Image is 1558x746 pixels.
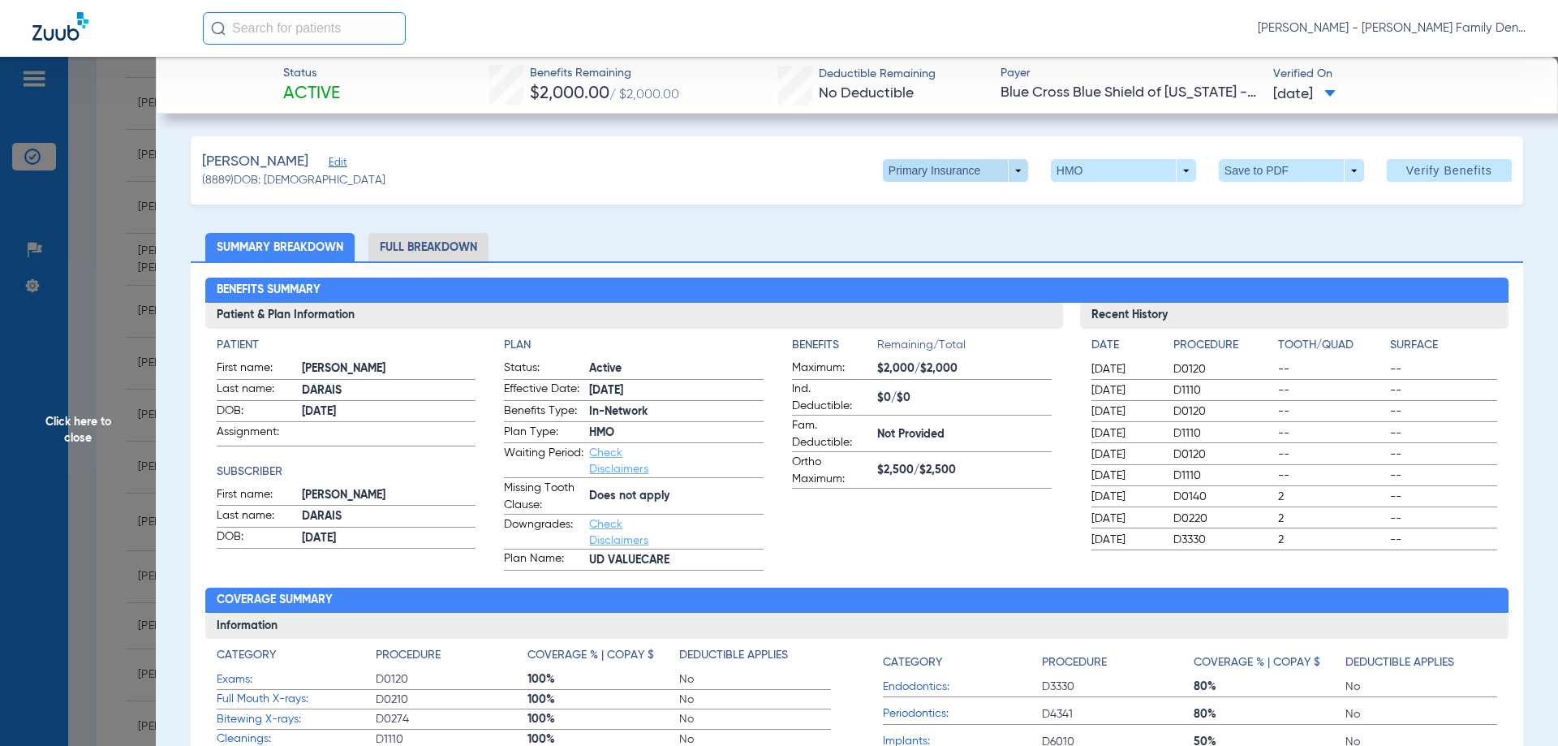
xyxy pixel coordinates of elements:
[883,679,1042,696] span: Endodontics:
[589,425,764,442] span: HMO
[302,403,476,420] span: [DATE]
[217,671,376,688] span: Exams:
[302,530,476,547] span: [DATE]
[819,66,936,83] span: Deductible Remaining
[211,21,226,36] img: Search Icon
[1194,654,1320,671] h4: Coverage % | Copay $
[1390,446,1497,463] span: --
[1173,511,1272,527] span: D0220
[527,671,679,688] span: 100%
[1219,159,1364,182] button: Save to PDF
[376,711,527,727] span: D0274
[1051,159,1196,182] button: HMO
[589,360,764,377] span: Active
[504,424,583,443] span: Plan Type:
[217,360,296,379] span: First name:
[1273,84,1336,105] span: [DATE]
[202,172,385,189] span: (8889) DOB: [DEMOGRAPHIC_DATA]
[679,711,831,727] span: No
[1080,303,1509,329] h3: Recent History
[1387,159,1512,182] button: Verify Benefits
[302,508,476,525] span: DARAIS
[368,233,488,261] li: Full Breakdown
[527,647,654,664] h4: Coverage % | Copay $
[792,337,877,360] app-breakdown-title: Benefits
[589,488,764,505] span: Does not apply
[527,692,679,708] span: 100%
[527,647,679,670] app-breakdown-title: Coverage % | Copay $
[205,233,355,261] li: Summary Breakdown
[203,12,406,45] input: Search for patients
[1001,65,1259,82] span: Payer
[1278,361,1385,377] span: --
[1278,403,1385,420] span: --
[589,382,764,399] span: [DATE]
[504,403,583,422] span: Benefits Type:
[1390,361,1497,377] span: --
[217,528,296,548] span: DOB:
[217,647,276,664] h4: Category
[504,381,583,400] span: Effective Date:
[217,486,296,506] span: First name:
[376,671,527,688] span: D0120
[1091,382,1160,399] span: [DATE]
[1345,647,1497,677] app-breakdown-title: Deductible Applies
[877,360,1052,377] span: $2,000/$2,000
[792,417,872,451] span: Fam. Deductible:
[1390,337,1497,360] app-breakdown-title: Surface
[1278,468,1385,484] span: --
[504,337,764,354] h4: Plan
[376,692,527,708] span: D0210
[1173,446,1272,463] span: D0120
[1345,654,1454,671] h4: Deductible Applies
[32,12,88,41] img: Zuub Logo
[679,647,831,670] app-breakdown-title: Deductible Applies
[283,83,340,106] span: Active
[1278,446,1385,463] span: --
[792,454,872,488] span: Ortho Maximum:
[819,86,914,101] span: No Deductible
[1173,361,1272,377] span: D0120
[877,462,1052,479] span: $2,500/$2,500
[883,159,1028,182] button: Primary Insurance
[530,85,609,102] span: $2,000.00
[217,337,476,354] app-breakdown-title: Patient
[589,403,764,420] span: In-Network
[1173,403,1272,420] span: D0120
[217,464,476,481] h4: Subscriber
[1390,489,1497,505] span: --
[217,424,296,446] span: Assignment:
[1390,532,1497,548] span: --
[217,711,376,728] span: Bitewing X-rays:
[1091,489,1160,505] span: [DATE]
[527,711,679,727] span: 100%
[302,360,476,377] span: [PERSON_NAME]
[205,278,1509,304] h2: Benefits Summary
[1173,337,1272,354] h4: Procedure
[1258,20,1526,37] span: [PERSON_NAME] - [PERSON_NAME] Family Dental
[217,381,296,400] span: Last name:
[1091,468,1160,484] span: [DATE]
[376,647,441,664] h4: Procedure
[883,705,1042,722] span: Periodontics:
[877,426,1052,443] span: Not Provided
[1390,511,1497,527] span: --
[1001,83,1259,103] span: Blue Cross Blue Shield of [US_STATE] - AI
[1042,654,1107,671] h4: Procedure
[1477,668,1558,746] div: Chat Widget
[1091,532,1160,548] span: [DATE]
[283,65,340,82] span: Status
[1278,337,1385,354] h4: Tooth/Quad
[205,588,1509,614] h2: Coverage Summary
[504,480,583,514] span: Missing Tooth Clause:
[792,337,877,354] h4: Benefits
[1173,532,1272,548] span: D3330
[1194,679,1345,695] span: 80%
[589,519,648,546] a: Check Disclaimers
[1091,361,1160,377] span: [DATE]
[1278,382,1385,399] span: --
[1345,706,1497,722] span: No
[679,692,831,708] span: No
